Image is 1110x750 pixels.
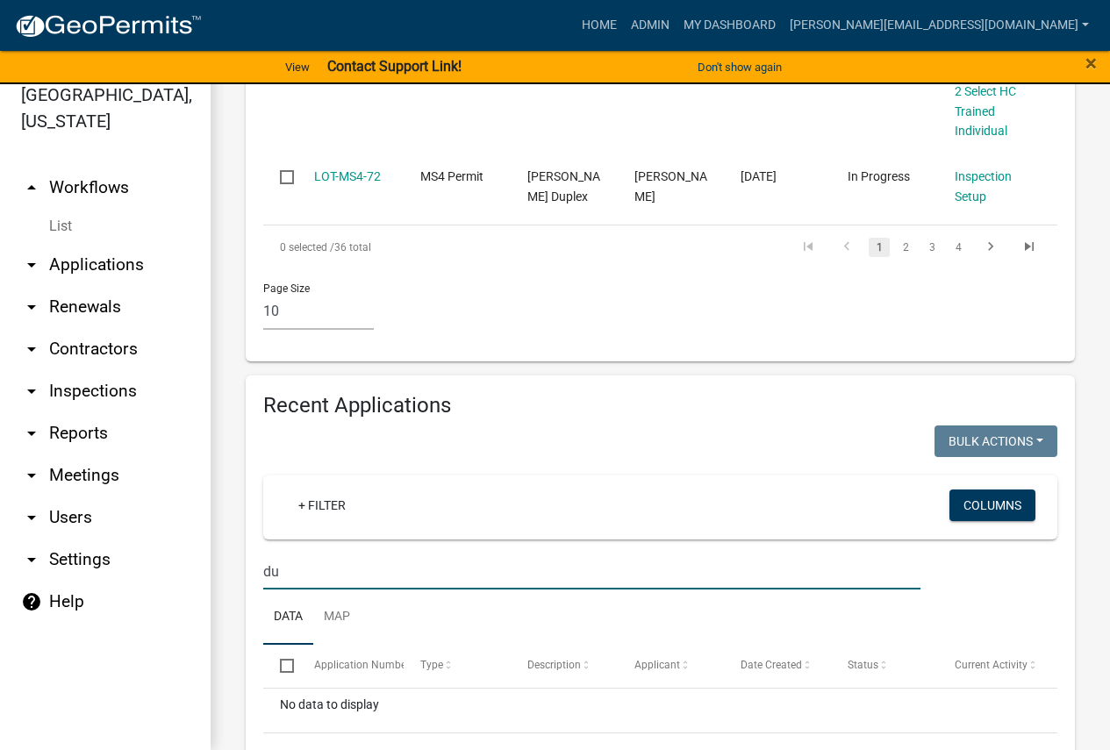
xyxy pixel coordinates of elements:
[869,238,890,257] a: 1
[575,9,624,42] a: Home
[313,589,361,646] a: Map
[263,393,1057,418] h4: Recent Applications
[955,84,1016,139] a: 2 Select HC Trained Individual
[848,659,878,671] span: Status
[937,645,1044,687] datatable-header-cell: Current Activity
[21,549,42,570] i: arrow_drop_down
[724,645,831,687] datatable-header-cell: Date Created
[895,238,916,257] a: 2
[284,489,360,521] a: + Filter
[935,425,1057,457] button: Bulk Actions
[263,645,297,687] datatable-header-cell: Select
[955,169,1012,204] a: Inspection Setup
[1085,53,1097,74] button: Close
[921,238,942,257] a: 3
[21,339,42,360] i: arrow_drop_down
[1013,238,1046,257] a: go to last page
[830,238,863,257] a: go to previous page
[974,238,1007,257] a: go to next page
[21,423,42,444] i: arrow_drop_down
[1085,51,1097,75] span: ×
[617,645,724,687] datatable-header-cell: Applicant
[404,645,511,687] datatable-header-cell: Type
[280,241,334,254] span: 0 selected /
[848,169,910,183] span: In Progress
[624,9,677,42] a: Admin
[866,232,892,262] li: page 1
[21,591,42,612] i: help
[21,465,42,486] i: arrow_drop_down
[420,169,483,183] span: MS4 Permit
[949,489,1035,521] button: Columns
[527,169,600,204] span: Hubbard Duplex
[314,659,410,671] span: Application Number
[677,9,783,42] a: My Dashboard
[634,659,680,671] span: Applicant
[21,296,42,318] i: arrow_drop_down
[955,659,1028,671] span: Current Activity
[263,554,920,589] input: Search for applications
[634,169,707,204] span: Kenny Burkholder
[263,689,1057,732] div: No data to display
[278,53,317,82] a: View
[511,645,618,687] datatable-header-cell: Description
[420,659,443,671] span: Type
[263,589,313,646] a: Data
[945,232,971,262] li: page 4
[263,225,575,269] div: 36 total
[892,232,919,262] li: page 2
[527,659,581,671] span: Description
[919,232,945,262] li: page 3
[948,238,969,257] a: 4
[783,9,1096,42] a: [PERSON_NAME][EMAIL_ADDRESS][DOMAIN_NAME]
[741,659,802,671] span: Date Created
[21,507,42,528] i: arrow_drop_down
[314,169,381,183] a: LOT-MS4-72
[831,645,938,687] datatable-header-cell: Status
[297,645,404,687] datatable-header-cell: Application Number
[741,169,777,183] span: 11/18/2024
[691,53,789,82] button: Don't show again
[791,238,825,257] a: go to first page
[21,254,42,275] i: arrow_drop_down
[21,381,42,402] i: arrow_drop_down
[327,58,462,75] strong: Contact Support Link!
[21,177,42,198] i: arrow_drop_up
